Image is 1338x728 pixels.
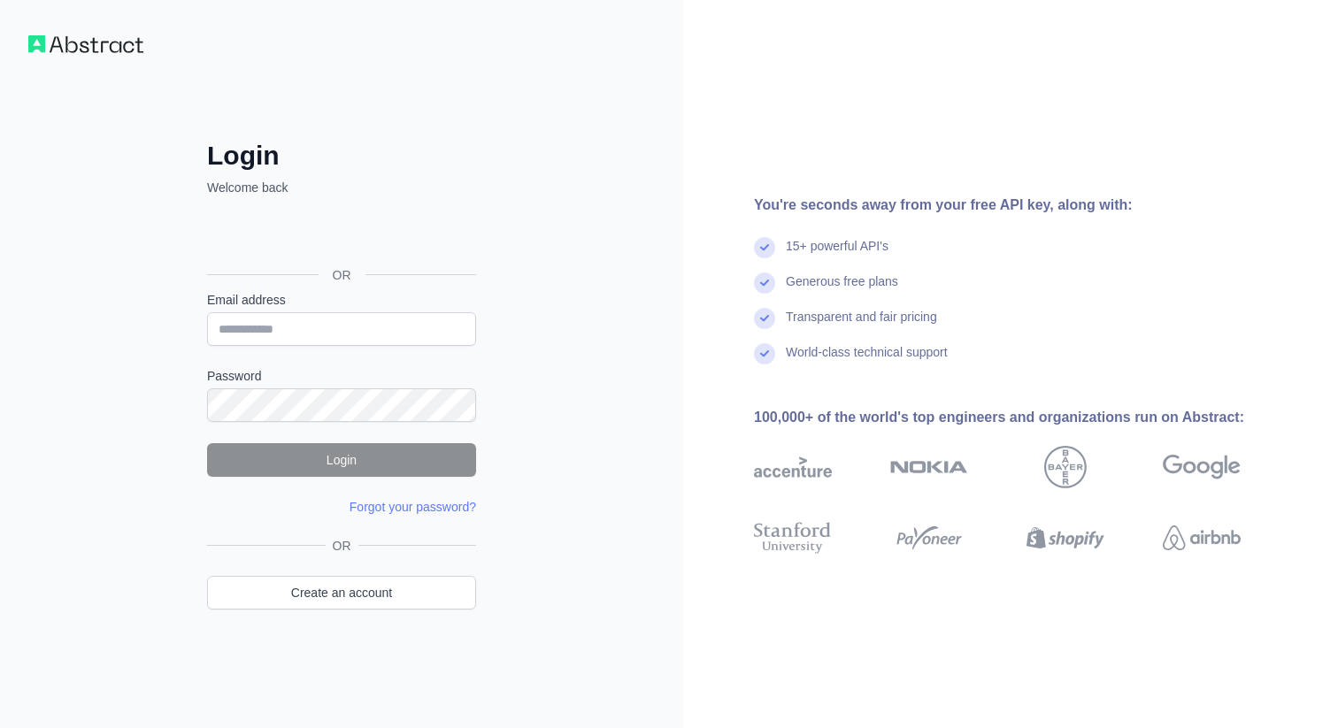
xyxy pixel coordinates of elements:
[326,537,358,555] span: OR
[890,446,968,488] img: nokia
[754,446,832,488] img: accenture
[1044,446,1087,488] img: bayer
[207,443,476,477] button: Login
[786,343,948,379] div: World-class technical support
[754,518,832,557] img: stanford university
[319,266,365,284] span: OR
[786,272,898,308] div: Generous free plans
[207,291,476,309] label: Email address
[786,237,888,272] div: 15+ powerful API's
[207,179,476,196] p: Welcome back
[1163,446,1241,488] img: google
[786,308,937,343] div: Transparent and fair pricing
[207,576,476,609] a: Create an account
[754,308,775,329] img: check mark
[1163,518,1241,557] img: airbnb
[754,237,775,258] img: check mark
[754,343,775,364] img: check mark
[207,367,476,385] label: Password
[754,407,1297,428] div: 100,000+ of the world's top engineers and organizations run on Abstract:
[207,140,476,172] h2: Login
[890,518,968,557] img: payoneer
[754,272,775,294] img: check mark
[198,216,481,255] iframe: Botão "Fazer login com o Google"
[754,195,1297,216] div: You're seconds away from your free API key, along with:
[1027,518,1104,557] img: shopify
[28,35,143,53] img: Workflow
[350,500,476,514] a: Forgot your password?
